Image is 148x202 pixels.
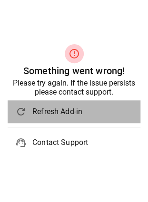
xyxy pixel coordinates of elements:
span: support_agent [15,137,27,148]
div: Please try again. If the issue persists please contact support. [8,78,140,96]
h6: Something went wrong! [8,63,140,78]
span: refresh [15,106,27,117]
span: Refresh Add-in [32,106,133,117]
span: Contact Support [32,137,133,148]
span: error_outline [69,48,80,59]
